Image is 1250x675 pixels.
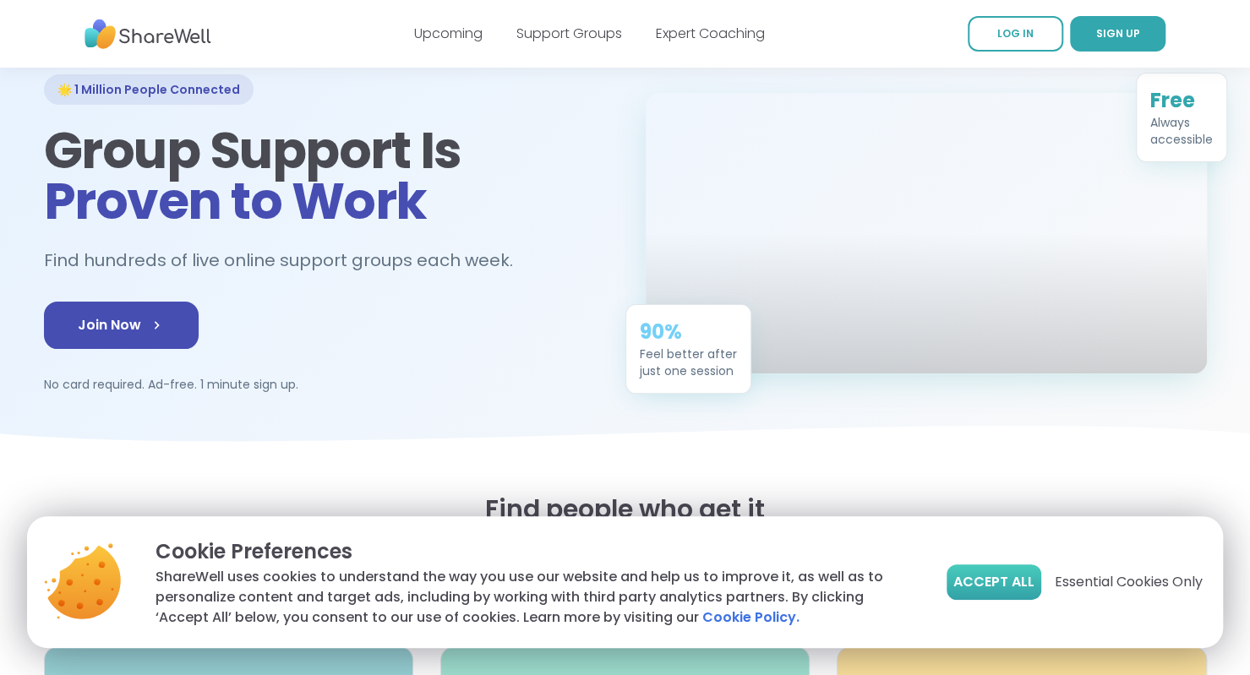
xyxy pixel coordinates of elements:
span: Accept All [953,572,1034,592]
a: SIGN UP [1070,16,1165,52]
p: Cookie Preferences [156,536,920,567]
h2: Find hundreds of live online support groups each week. [44,247,531,275]
img: ShareWell Nav Logo [85,11,211,57]
button: Accept All [947,564,1041,600]
a: Support Groups [516,24,622,43]
a: Cookie Policy. [702,607,800,628]
p: No card required. Ad-free. 1 minute sign up. [44,376,605,393]
span: Join Now [78,315,165,335]
a: Upcoming [414,24,483,43]
div: Always accessible [1150,107,1213,141]
h2: Find people who get it [44,494,1207,525]
span: Essential Cookies Only [1055,572,1203,592]
div: 🌟 1 Million People Connected [44,74,254,105]
span: LOG IN [997,26,1034,41]
span: SIGN UP [1096,26,1140,41]
span: Proven to Work [44,166,427,237]
a: Join Now [44,302,199,349]
a: LOG IN [968,16,1063,52]
div: 90% [640,312,737,339]
h1: Group Support Is [44,125,605,226]
p: ShareWell uses cookies to understand the way you use our website and help us to improve it, as we... [156,567,920,628]
div: Feel better after just one session [640,339,737,373]
a: Expert Coaching [656,24,765,43]
div: Free [1150,80,1213,107]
